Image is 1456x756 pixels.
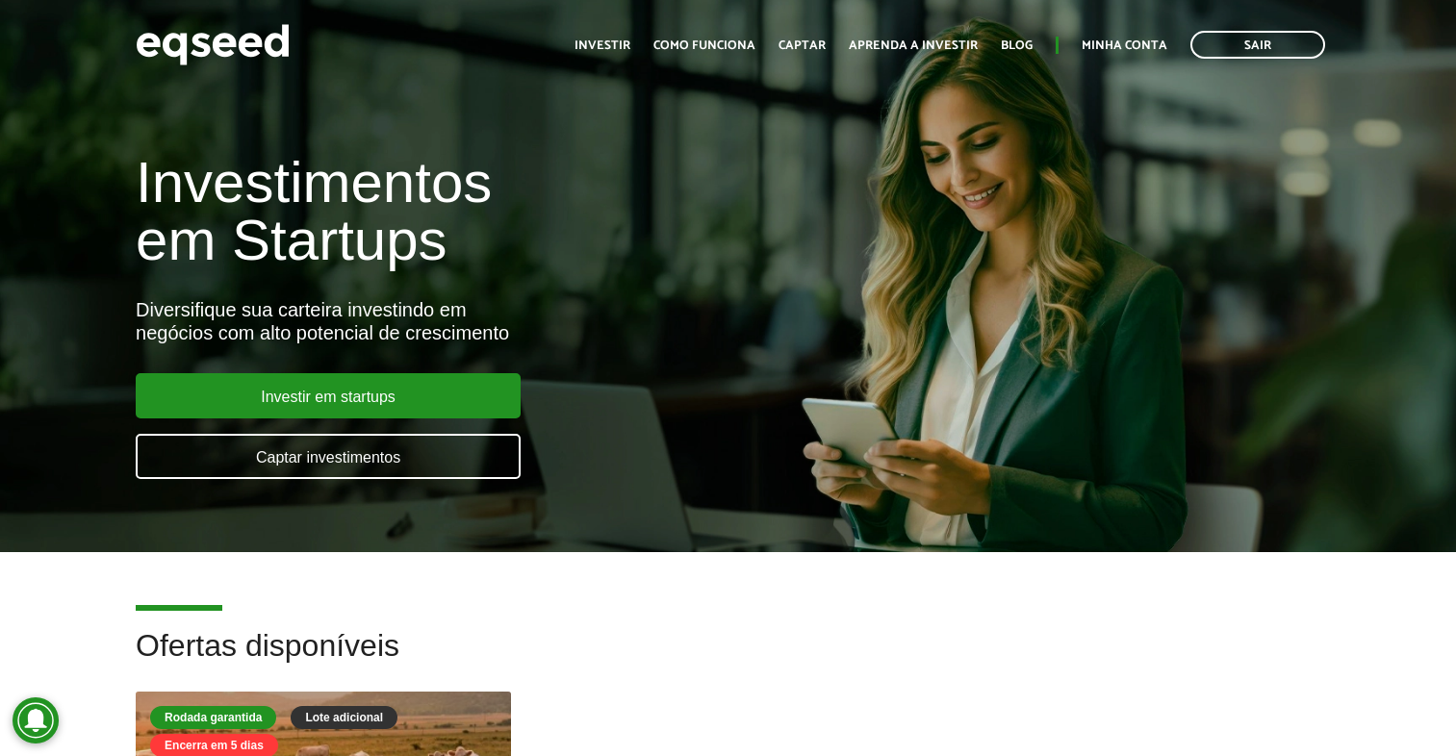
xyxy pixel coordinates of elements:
a: Blog [1001,39,1033,52]
div: Rodada garantida [150,706,276,729]
a: Investir em startups [136,373,521,418]
a: Captar investimentos [136,434,521,479]
div: Lote adicional [291,706,397,729]
a: Minha conta [1082,39,1167,52]
h1: Investimentos em Startups [136,154,835,269]
a: Captar [779,39,826,52]
a: Investir [575,39,630,52]
h2: Ofertas disponíveis [136,629,1320,692]
a: Aprenda a investir [849,39,978,52]
img: EqSeed [136,19,290,70]
a: Sair [1190,31,1325,59]
a: Como funciona [653,39,755,52]
div: Diversifique sua carteira investindo em negócios com alto potencial de crescimento [136,298,835,344]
